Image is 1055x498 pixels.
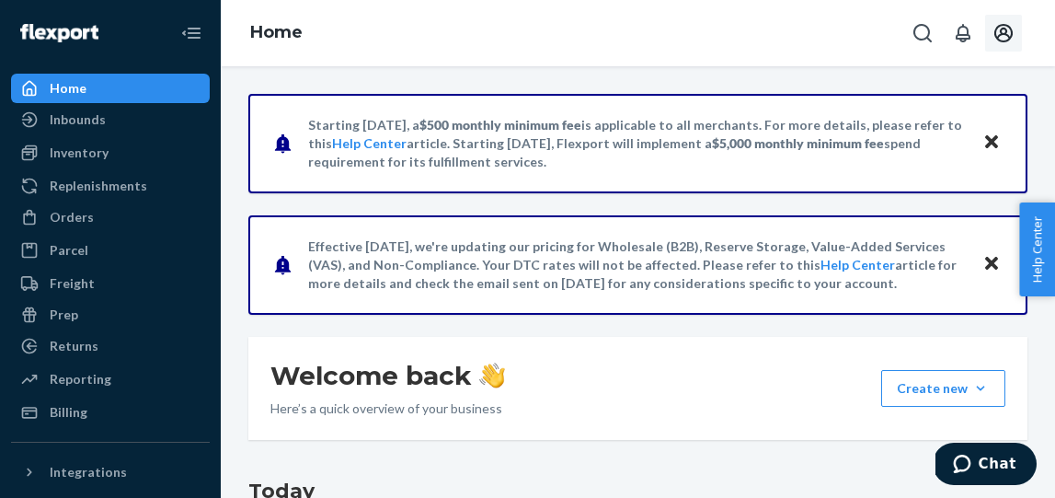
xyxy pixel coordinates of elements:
h1: Welcome back [270,359,505,392]
div: Inbounds [50,110,106,129]
a: Freight [11,269,210,298]
a: Prep [11,300,210,330]
a: Help Center [820,257,895,272]
img: hand-wave emoji [479,363,505,388]
p: Effective [DATE], we're updating our pricing for Wholesale (B2B), Reserve Storage, Value-Added Se... [308,237,965,293]
div: Returns [50,337,98,355]
img: Flexport logo [20,24,98,42]
button: Help Center [1019,203,1055,296]
div: Home [50,79,86,98]
a: Inventory [11,138,210,168]
button: Create new [881,370,1005,407]
div: Orders [50,208,94,226]
span: $500 monthly minimum fee [419,117,581,133]
button: Close [980,130,1003,156]
div: Integrations [50,463,127,481]
a: Home [11,74,210,103]
p: Starting [DATE], a is applicable to all merchants. For more details, please refer to this article... [308,116,965,171]
a: Parcel [11,236,210,265]
div: Billing [50,403,87,422]
a: Returns [11,331,210,361]
p: Here’s a quick overview of your business [270,400,505,418]
div: Inventory [50,144,109,162]
a: Reporting [11,365,210,394]
div: Reporting [50,370,111,388]
a: Billing [11,398,210,427]
button: Open Search Box [904,15,941,52]
iframe: Opens a widget where you can chat to one of our agents [935,443,1037,489]
button: Integrations [11,457,210,487]
button: Open notifications [945,15,981,52]
button: Close Navigation [173,15,210,52]
ol: breadcrumbs [235,6,317,60]
button: Open account menu [985,15,1022,52]
a: Inbounds [11,105,210,134]
span: $5,000 monthly minimum fee [712,135,884,151]
div: Parcel [50,241,88,260]
a: Replenishments [11,171,210,201]
div: Replenishments [50,177,147,195]
div: Prep [50,306,78,324]
a: Home [250,22,303,42]
a: Help Center [332,135,407,151]
a: Orders [11,203,210,232]
div: Freight [50,274,95,293]
button: Close [980,251,1003,278]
